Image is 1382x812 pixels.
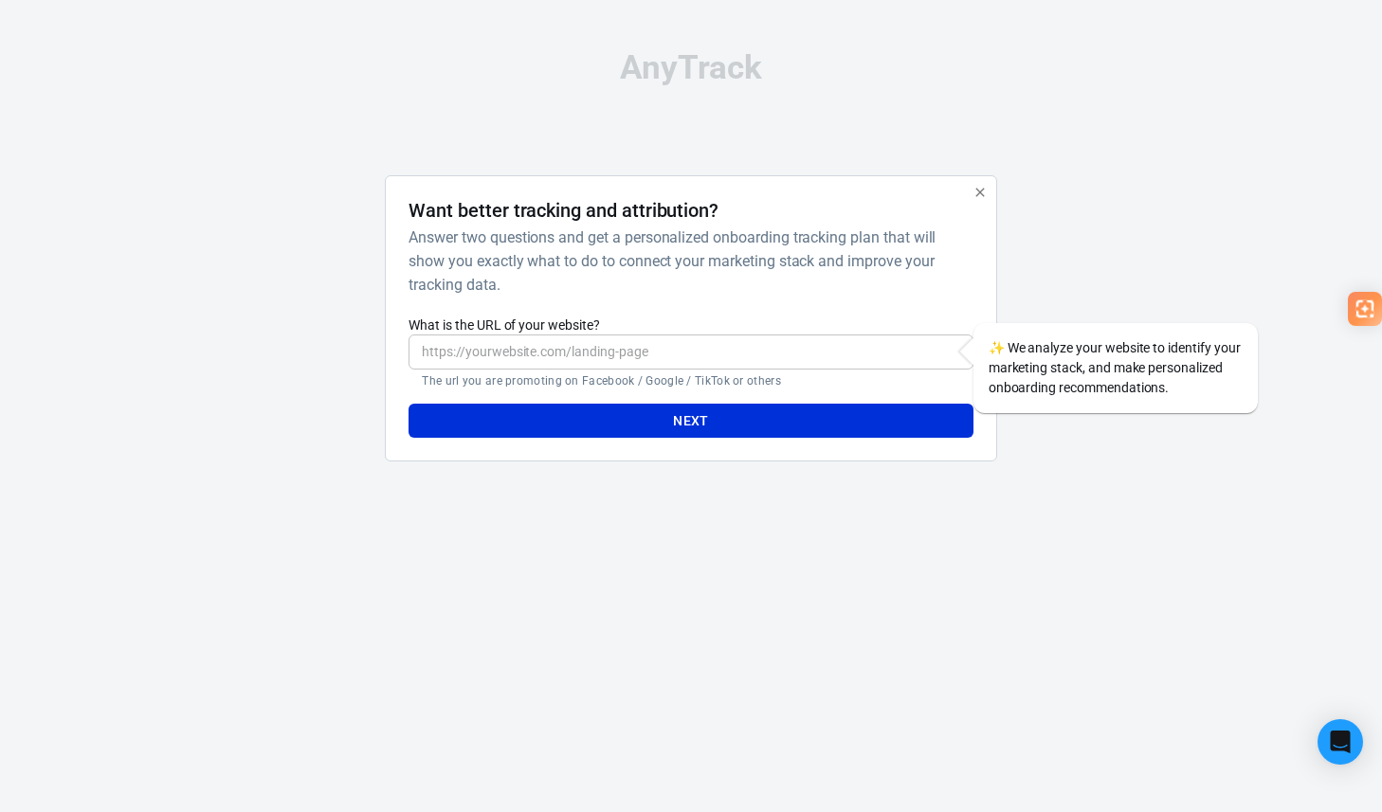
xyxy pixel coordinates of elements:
[409,334,973,370] input: https://yourwebsite.com/landing-page
[1318,719,1363,765] div: Open Intercom Messenger
[409,404,973,439] button: Next
[422,373,959,388] p: The url you are promoting on Facebook / Google / TikTok or others
[409,226,965,297] h6: Answer two questions and get a personalized onboarding tracking plan that will show you exactly w...
[989,340,1005,355] span: sparkles
[409,199,718,222] h4: Want better tracking and attribution?
[973,323,1258,413] div: We analyze your website to identify your marketing stack, and make personalized onboarding recomm...
[409,316,973,334] label: What is the URL of your website?
[217,51,1165,84] div: AnyTrack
